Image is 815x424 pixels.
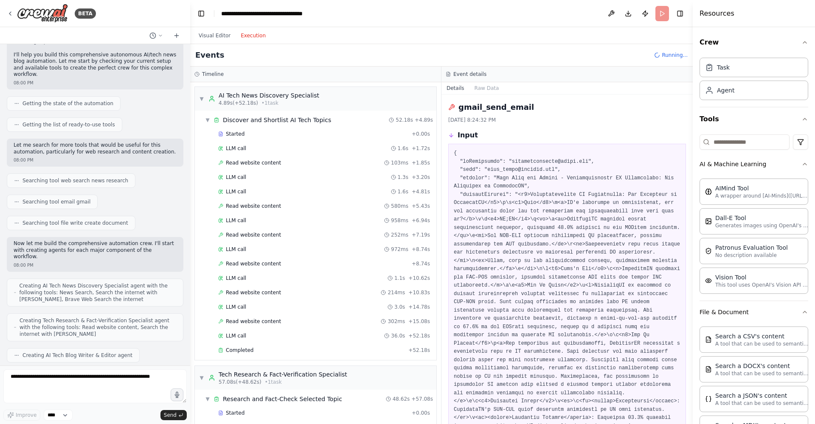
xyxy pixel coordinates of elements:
span: • 1 task [265,379,282,385]
span: + 8.74s [412,260,430,267]
span: ▼ [205,396,210,402]
span: + 6.94s [412,217,430,224]
div: 08:00 PM [14,262,177,268]
h3: Event details [453,71,486,78]
span: 1.6s [398,188,408,195]
div: [DATE] 8:24:32 PM [448,117,686,123]
h4: Resources [700,8,734,19]
span: 972ms [391,246,408,253]
span: ▼ [205,117,210,123]
span: Getting the list of ready-to-use tools [22,121,115,128]
span: Searching tool file write create document [22,220,128,226]
button: Start a new chat [170,31,183,41]
button: Tools [700,107,808,131]
div: Discover and Shortlist AI Tech Topics [223,116,331,124]
button: AI & Machine Learning [700,153,808,175]
img: DOCXSearchTool [705,366,712,373]
div: Task [717,63,730,72]
p: A tool that can be used to semantic search a query from a CSV's content. [715,340,809,347]
span: 52.18s [396,117,413,123]
span: 252ms [391,232,408,238]
button: Improve [3,410,40,421]
span: Read website content [226,159,281,166]
span: Creating AI Tech Blog Writer & Editor agent [22,352,132,359]
img: DallETool [705,218,712,225]
span: ▼ [199,374,204,381]
span: Searching tool email gmail [22,198,90,205]
span: Read website content [226,289,281,296]
span: + 52.18s [408,347,430,354]
button: Raw Data [469,82,504,94]
span: + 0.00s [412,131,430,137]
p: Let me search for more tools that would be useful for this automation, particularly for web resea... [14,142,177,155]
img: PatronusEvalTool [705,248,712,254]
span: Improve [16,412,37,418]
p: Generates images using OpenAI's Dall-E model. [715,222,809,229]
span: + 4.89s [415,117,433,123]
div: Search a DOCX's content [715,362,809,370]
div: 08:00 PM [14,80,177,86]
span: 57.08s (+48.62s) [219,379,261,385]
span: 4.89s (+52.18s) [219,100,258,106]
img: Logo [17,4,68,23]
img: JSONSearchTool [705,396,712,402]
p: Now let me build the comprehensive automation crew. I'll start with creating agents for each majo... [14,240,177,260]
div: Dall-E Tool [715,214,809,222]
div: AI Tech News Discovery Specialist [219,91,319,100]
span: LLM call [226,174,246,181]
span: LLM call [226,332,246,339]
p: A tool that can be used to semantic search a query from a DOCX's content. [715,370,809,377]
img: CSVSearchTool [705,336,712,343]
span: Searching tool web search news research [22,177,128,184]
span: + 10.83s [408,289,430,296]
div: AIMind Tool [715,184,809,192]
h2: Events [195,49,224,61]
span: LLM call [226,246,246,253]
span: + 5.43s [412,203,430,209]
h3: Input [458,130,478,140]
button: Send [160,410,187,420]
span: Read website content [226,318,281,325]
span: + 10.62s [408,275,430,282]
span: Creating AI Tech News Discovery Specialist agent with the following tools: News Search, Search th... [20,282,176,303]
span: + 14.78s [408,304,430,310]
div: Search a CSV's content [715,332,809,340]
img: VisionTool [705,277,712,284]
span: Read website content [226,203,281,209]
span: + 0.00s [412,410,430,416]
p: I'll help you build this comprehensive autonomous AI/tech news blog automation. Let me start by c... [14,52,177,78]
button: Hide right sidebar [674,8,686,20]
button: Execution [236,31,271,41]
div: Research and Fact-Check Selected Topic [223,395,342,403]
span: 48.62s [393,396,410,402]
span: Send [164,412,177,418]
p: This tool uses OpenAI's Vision API to describe the contents of an image. [715,282,809,288]
span: 580ms [391,203,408,209]
button: File & Document [700,301,808,323]
span: • 1 task [261,100,278,106]
span: + 8.74s [412,246,430,253]
div: Crew [700,54,808,107]
span: + 15.08s [408,318,430,325]
p: A wrapper around [AI-Minds]([URL][DOMAIN_NAME]). Useful for when you need answers to questions fr... [715,192,809,199]
span: 3.0s [394,304,405,310]
span: 958ms [391,217,408,224]
button: Details [441,82,469,94]
span: + 1.85s [412,159,430,166]
span: 1.6s [398,145,408,152]
span: LLM call [226,188,246,195]
span: + 1.72s [412,145,430,152]
div: BETA [75,8,96,19]
span: Read website content [226,232,281,238]
span: Started [226,131,244,137]
span: LLM call [226,145,246,152]
span: LLM call [226,304,246,310]
span: Completed [226,347,253,354]
div: 08:00 PM [14,157,177,163]
div: Agent [717,86,734,95]
span: Running... [662,52,688,59]
div: AI & Machine Learning [700,175,808,301]
div: Search a JSON's content [715,391,809,400]
span: 103ms [391,159,408,166]
span: + 3.20s [412,174,430,181]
